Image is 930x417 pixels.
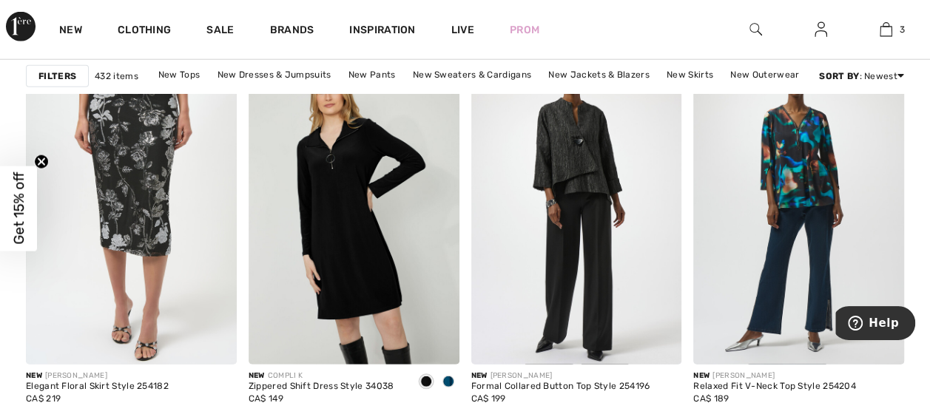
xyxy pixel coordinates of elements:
[880,21,892,38] img: My Bag
[471,382,650,392] div: Formal Collared Button Top Style 254196
[206,24,234,39] a: Sale
[249,382,394,392] div: Zippered Shift Dress Style 34038
[437,370,459,395] div: Teal
[693,49,904,365] img: Relaxed Fit V-Neck Top Style 254204. Black/Multi
[471,370,650,382] div: [PERSON_NAME]
[854,21,917,38] a: 3
[38,69,76,83] strong: Filters
[59,24,82,39] a: New
[249,371,265,380] span: New
[341,65,403,84] a: New Pants
[10,172,27,245] span: Get 15% off
[26,382,169,392] div: Elegant Floral Skirt Style 254182
[249,370,394,382] div: COMPLI K
[34,155,49,169] button: Close teaser
[210,65,339,84] a: New Dresses & Jumpsuits
[405,65,539,84] a: New Sweaters & Cardigans
[819,71,859,81] strong: Sort By
[95,69,138,83] span: 432 items
[26,370,169,382] div: [PERSON_NAME]
[151,65,207,84] a: New Tops
[819,69,904,83] div: : Newest
[249,49,459,365] img: Zippered Shift Dress Style 34038. Black
[471,49,682,365] img: Formal Collared Button Top Style 254196. Black
[693,393,729,404] span: CA$ 189
[471,371,488,380] span: New
[541,65,656,84] a: New Jackets & Blazers
[693,371,710,380] span: New
[815,21,827,38] img: My Info
[803,21,839,39] a: Sign In
[270,24,314,39] a: Brands
[510,22,539,38] a: Prom
[693,382,856,392] div: Relaxed Fit V-Neck Top Style 254204
[349,24,415,39] span: Inspiration
[749,21,762,38] img: search the website
[693,370,856,382] div: [PERSON_NAME]
[6,12,36,41] img: 1ère Avenue
[415,370,437,395] div: Black
[900,23,905,36] span: 3
[118,24,171,39] a: Clothing
[723,65,806,84] a: New Outerwear
[659,65,721,84] a: New Skirts
[471,393,506,404] span: CA$ 199
[26,49,237,365] img: Elegant Floral Skirt Style 254182. Black/Multi
[26,371,42,380] span: New
[249,393,283,404] span: CA$ 149
[26,393,61,404] span: CA$ 219
[835,306,915,343] iframe: Opens a widget where you can find more information
[451,22,474,38] a: Live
